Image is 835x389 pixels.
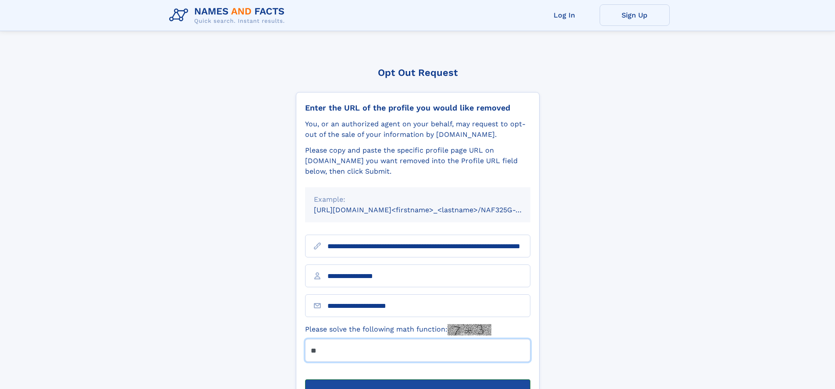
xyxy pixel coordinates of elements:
small: [URL][DOMAIN_NAME]<firstname>_<lastname>/NAF325G-xxxxxxxx [314,206,547,214]
div: Example: [314,194,522,205]
div: Enter the URL of the profile you would like removed [305,103,530,113]
a: Log In [529,4,600,26]
img: Logo Names and Facts [166,4,292,27]
div: Opt Out Request [296,67,540,78]
div: Please copy and paste the specific profile page URL on [DOMAIN_NAME] you want removed into the Pr... [305,145,530,177]
label: Please solve the following math function: [305,324,491,335]
div: You, or an authorized agent on your behalf, may request to opt-out of the sale of your informatio... [305,119,530,140]
a: Sign Up [600,4,670,26]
